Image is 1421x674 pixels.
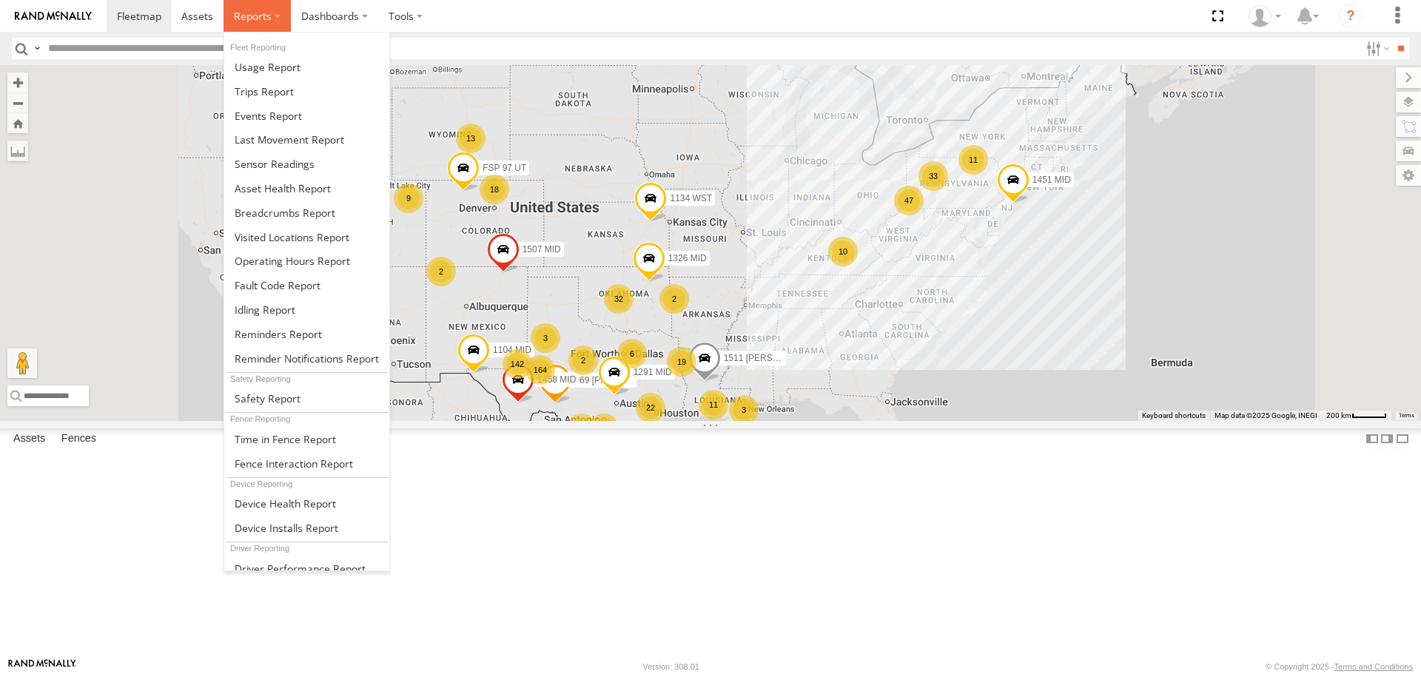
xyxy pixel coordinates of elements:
[224,322,389,346] a: Reminders Report
[531,323,560,353] div: 3
[1334,662,1413,671] a: Terms and Conditions
[224,346,389,371] a: Service Reminder Notifications Report
[604,284,634,314] div: 32
[224,516,389,540] a: Device Installs Report
[224,386,389,411] a: Safety Report
[1243,5,1286,27] div: Randy Yohe
[7,113,28,133] button: Zoom Home
[589,414,619,443] div: 46
[724,354,819,364] span: 1511 [PERSON_NAME]
[1395,428,1410,450] label: Hide Summary Table
[7,92,28,113] button: Zoom out
[537,375,576,385] span: 1458 MID
[1266,662,1413,671] div: © Copyright 2025 -
[523,244,561,255] span: 1507 MID
[1396,165,1421,186] label: Map Settings
[659,284,689,314] div: 2
[1380,428,1394,450] label: Dock Summary Table to the Right
[8,659,76,674] a: Visit our Website
[224,176,389,200] a: Asset Health Report
[224,427,389,451] a: Time in Fences Report
[7,73,28,92] button: Zoom in
[224,55,389,79] a: Usage Report
[1322,411,1391,421] button: Map Scale: 200 km per 44 pixels
[31,38,43,59] label: Search Query
[224,200,389,225] a: Breadcrumbs Report
[729,395,759,425] div: 3
[1326,411,1351,419] span: 200 km
[568,346,598,375] div: 2
[493,345,531,355] span: 1104 MID
[1339,4,1363,28] i: ?
[224,104,389,128] a: Full Events Report
[224,297,389,322] a: Idling Report
[6,429,53,450] label: Assets
[958,145,988,175] div: 11
[1032,175,1071,186] span: 1451 MID
[918,161,948,191] div: 33
[394,183,423,213] div: 9
[224,225,389,249] a: Visited Locations Report
[224,491,389,516] a: Device Health Report
[224,79,389,104] a: Trips Report
[894,186,924,215] div: 47
[426,257,456,286] div: 2
[828,237,858,266] div: 10
[1215,411,1317,419] span: Map data ©2025 Google, INEGI
[667,347,696,377] div: 19
[1360,38,1392,59] label: Search Filter Options
[224,556,389,581] a: Driver Performance Report
[503,349,532,379] div: 142
[636,393,665,422] div: 22
[525,355,555,385] div: 164
[224,127,389,152] a: Last Movement Report
[643,662,699,671] div: Version: 308.01
[567,414,597,443] div: 8
[1365,428,1380,450] label: Dock Summary Table to the Left
[15,11,92,21] img: rand-logo.svg
[456,124,486,153] div: 13
[480,175,509,204] div: 18
[617,339,647,368] div: 6
[1142,411,1206,421] button: Keyboard shortcuts
[1399,412,1414,418] a: Terms (opens in new tab)
[670,194,712,204] span: 1134 WST
[7,348,37,378] button: Drag Pegman onto the map to open Street View
[224,152,389,176] a: Sensor Readings
[224,451,389,476] a: Fence Interaction Report
[634,367,672,377] span: 1291 MID
[224,273,389,297] a: Fault Code Report
[699,390,728,419] div: 11
[224,249,389,273] a: Asset Operating Hours Report
[7,141,28,161] label: Measure
[483,164,526,174] span: FSP 97 UT
[668,253,707,263] span: 1326 MID
[54,429,104,450] label: Fences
